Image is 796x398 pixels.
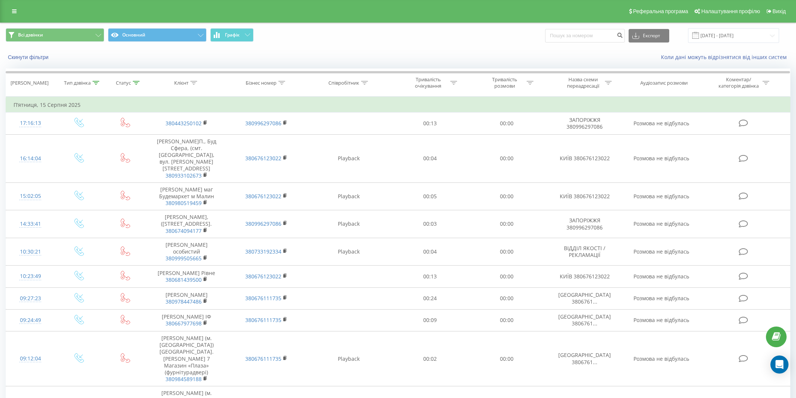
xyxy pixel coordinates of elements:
[306,331,392,386] td: Playback
[245,248,281,255] a: 380733192334
[661,53,790,61] a: Коли дані можуть відрізнятися вiд інших систем
[14,351,47,366] div: 09:12:04
[773,8,786,14] span: Вихід
[6,97,790,112] td: П’ятниця, 15 Серпня 2025
[166,227,202,234] a: 380674094177
[633,220,689,227] span: Розмова не відбулась
[245,120,281,127] a: 380996297086
[545,182,625,210] td: КИЇВ 380676123022
[166,199,202,207] a: 380980519459
[14,151,47,166] div: 16:14:04
[392,309,468,331] td: 00:09
[633,273,689,280] span: Розмова не відбулась
[633,316,689,324] span: Розмова не відбулась
[545,238,625,266] td: ВІДДІЛ ЯКОСТІ / РЕКЛАМАЦІЇ
[306,238,392,266] td: Playback
[468,309,545,331] td: 00:00
[306,210,392,238] td: Playback
[210,28,254,42] button: Графік
[717,76,761,89] div: Коментар/категорія дзвінка
[14,291,47,306] div: 09:27:23
[468,112,545,134] td: 00:00
[392,287,468,309] td: 00:24
[408,76,448,89] div: Тривалість очікування
[14,217,47,231] div: 14:33:41
[392,182,468,210] td: 00:05
[147,331,226,386] td: [PERSON_NAME] (м. [GEOGRAPHIC_DATA]) [GEOGRAPHIC_DATA]. [PERSON_NAME] 7 Магазин «Плаза» (фурнітур...
[147,287,226,309] td: [PERSON_NAME]
[6,54,52,61] button: Скинути фільтри
[640,80,688,86] div: Аудіозапис розмови
[166,255,202,262] a: 380999505665
[558,291,611,305] span: [GEOGRAPHIC_DATA] 3806761...
[245,155,281,162] a: 380676123022
[633,193,689,200] span: Розмова не відбулась
[108,28,207,42] button: Основний
[14,269,47,284] div: 10:23:49
[174,80,188,86] div: Клієнт
[701,8,760,14] span: Налаштування профілю
[468,331,545,386] td: 00:00
[545,266,625,287] td: КИЇВ 380676123022
[245,316,281,324] a: 380676111735
[245,295,281,302] a: 380676111735
[633,155,689,162] span: Розмова не відбулась
[633,120,689,127] span: Розмова не відбулась
[166,298,202,305] a: 380978447486
[166,172,202,179] a: 380933102673
[392,112,468,134] td: 00:13
[14,245,47,259] div: 10:30:21
[545,29,625,43] input: Пошук за номером
[147,266,226,287] td: [PERSON_NAME] Рівне
[468,266,545,287] td: 00:00
[306,182,392,210] td: Playback
[166,276,202,283] a: 380681439500
[392,210,468,238] td: 00:03
[245,193,281,200] a: 380676123022
[147,210,226,238] td: [PERSON_NAME], ([STREET_ADDRESS].
[245,355,281,362] a: 380676111735
[770,355,788,374] div: Open Intercom Messenger
[558,313,611,327] span: [GEOGRAPHIC_DATA] 3806761...
[392,331,468,386] td: 00:02
[468,238,545,266] td: 00:00
[14,313,47,328] div: 09:24:49
[633,248,689,255] span: Розмова не відбулась
[558,351,611,365] span: [GEOGRAPHIC_DATA] 3806761...
[306,134,392,182] td: Playback
[6,28,104,42] button: Всі дзвінки
[468,134,545,182] td: 00:00
[468,287,545,309] td: 00:00
[633,355,689,362] span: Розмова не відбулась
[563,76,603,89] div: Назва схеми переадресації
[166,320,202,327] a: 380667977698
[633,295,689,302] span: Розмова не відбулась
[64,80,91,86] div: Тип дзвінка
[18,32,43,38] span: Всі дзвінки
[392,238,468,266] td: 00:04
[485,76,525,89] div: Тривалість розмови
[468,210,545,238] td: 00:00
[14,189,47,204] div: 15:02:05
[468,182,545,210] td: 00:00
[246,80,276,86] div: Бізнес номер
[629,29,669,43] button: Експорт
[11,80,49,86] div: [PERSON_NAME]
[392,134,468,182] td: 00:04
[545,112,625,134] td: ЗАПОРІЖЖЯ 380996297086
[245,220,281,227] a: 380996297086
[392,266,468,287] td: 00:13
[166,120,202,127] a: 380443250102
[116,80,131,86] div: Статус
[147,238,226,266] td: [PERSON_NAME] особистий
[633,8,688,14] span: Реферальна програма
[328,80,359,86] div: Співробітник
[545,134,625,182] td: КИЇВ 380676123022
[14,116,47,131] div: 17:16:13
[166,375,202,383] a: 380984589188
[245,273,281,280] a: 380676123022
[147,134,226,182] td: [PERSON_NAME]П., Буд Сфера, (смт. [GEOGRAPHIC_DATA]), вул. [PERSON_NAME][STREET_ADDRESS]
[225,32,240,38] span: Графік
[545,210,625,238] td: ЗАПОРІЖЖЯ 380996297086
[147,182,226,210] td: [PERSON_NAME] маг Будемаркет м Малин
